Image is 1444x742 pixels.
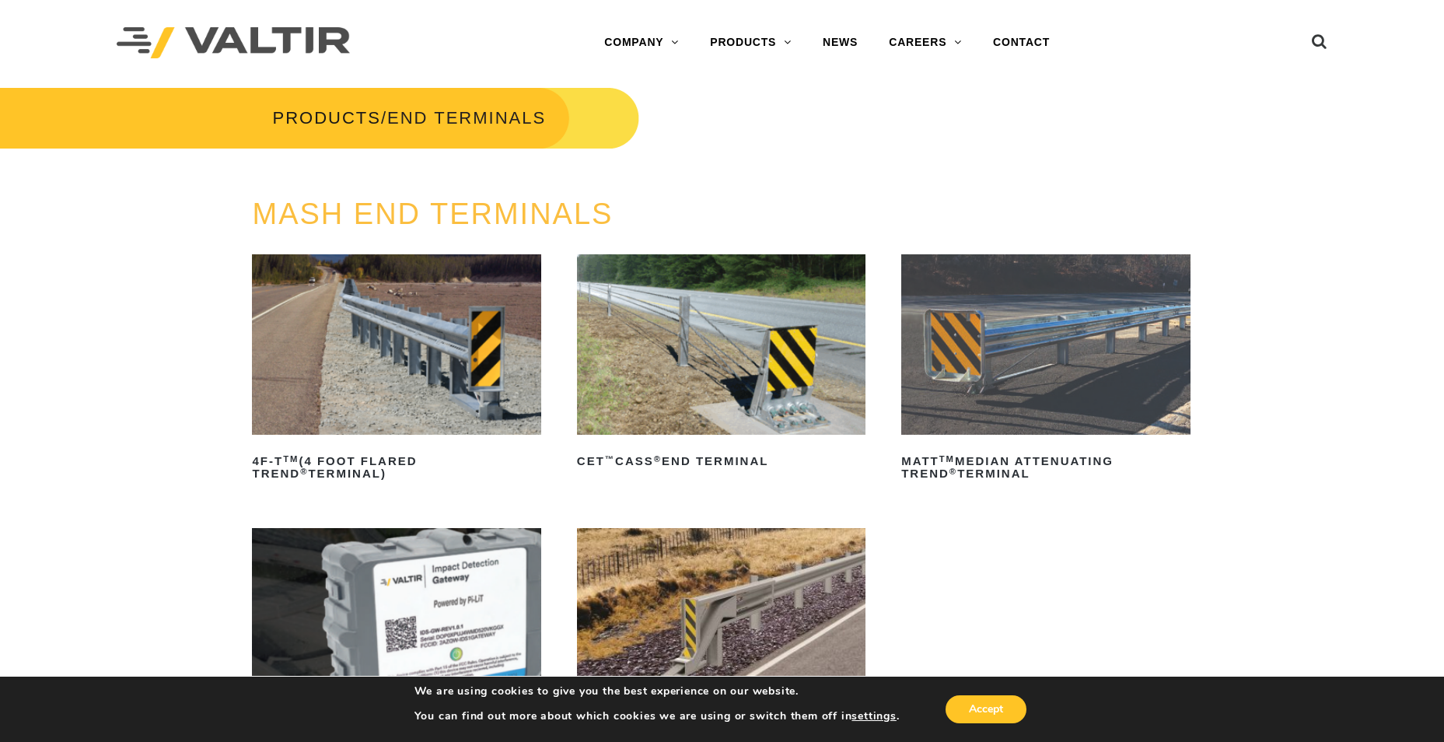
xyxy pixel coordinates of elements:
[272,108,380,128] a: PRODUCTS
[252,198,613,230] a: MASH END TERMINALS
[851,709,896,723] button: settings
[300,467,308,476] sup: ®
[694,27,807,58] a: PRODUCTS
[577,528,865,709] img: SoftStop System End Terminal
[387,108,546,128] span: END TERMINALS
[252,449,540,486] h2: 4F-T (4 Foot Flared TREND Terminal)
[949,467,957,476] sup: ®
[414,709,900,723] p: You can find out more about which cookies we are using or switch them off in .
[901,254,1190,486] a: MATTTMMedian Attenuating TREND®Terminal
[577,254,865,474] a: CET™CASS®End Terminal
[605,454,615,464] sup: ™
[873,27,977,58] a: CAREERS
[901,449,1190,486] h2: MATT Median Attenuating TREND Terminal
[414,684,900,698] p: We are using cookies to give you the best experience on our website.
[654,454,662,464] sup: ®
[252,254,540,486] a: 4F-TTM(4 Foot Flared TREND®Terminal)
[283,454,299,464] sup: TM
[807,27,873,58] a: NEWS
[117,27,350,59] img: Valtir
[946,695,1026,723] button: Accept
[577,449,865,474] h2: CET CASS End Terminal
[589,27,694,58] a: COMPANY
[939,454,955,464] sup: TM
[977,27,1065,58] a: CONTACT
